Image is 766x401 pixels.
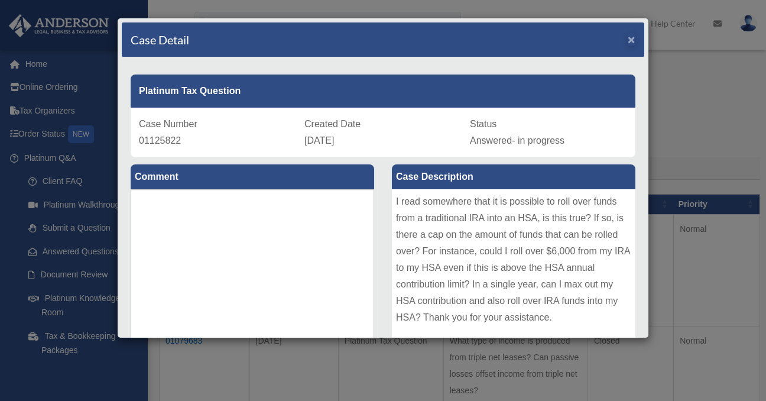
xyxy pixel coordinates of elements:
button: Close [628,33,635,46]
h4: Case Detail [131,31,189,48]
div: Platinum Tax Question [131,75,635,108]
span: 01125822 [139,135,181,145]
div: I read somewhere that it is possible to roll over funds from a traditional IRA into an HSA, is th... [392,189,635,367]
span: Status [470,119,496,129]
label: Comment [131,164,374,189]
span: × [628,33,635,46]
span: Created Date [304,119,361,129]
span: [DATE] [304,135,334,145]
span: Answered- in progress [470,135,564,145]
span: Case Number [139,119,197,129]
label: Case Description [392,164,635,189]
